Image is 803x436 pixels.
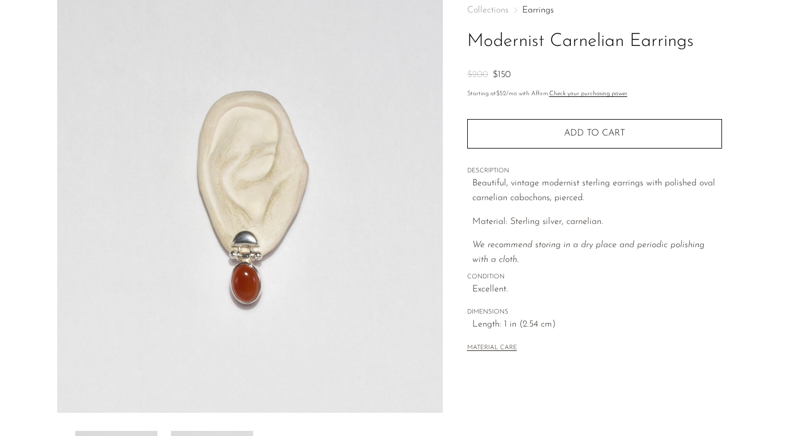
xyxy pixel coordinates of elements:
[472,215,722,230] p: Material: Sterling silver, carnelian.
[467,344,517,353] button: MATERIAL CARE
[467,27,722,56] h1: Modernist Carnelian Earrings
[522,6,554,15] a: Earrings
[472,318,722,332] span: Length: 1 in (2.54 cm)
[467,70,488,79] span: $200
[467,89,722,99] p: Starting at /mo with Affirm.
[472,282,722,297] span: Excellent.
[496,91,506,97] span: $52
[467,272,722,282] span: CONDITION
[467,6,509,15] span: Collections
[564,129,625,138] span: Add to cart
[467,6,722,15] nav: Breadcrumbs
[493,70,511,79] span: $150
[472,240,704,264] i: We recommend storing in a dry place and periodic polishing with a cloth.
[467,166,722,176] span: DESCRIPTION
[549,91,627,97] a: Check your purchasing power - Learn more about Affirm Financing (opens in modal)
[472,176,722,205] p: Beautiful, vintage modernist sterling earrings with polished oval carnelian cabochons, pierced.
[467,119,722,149] button: Add to cart
[467,307,722,318] span: DIMENSIONS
